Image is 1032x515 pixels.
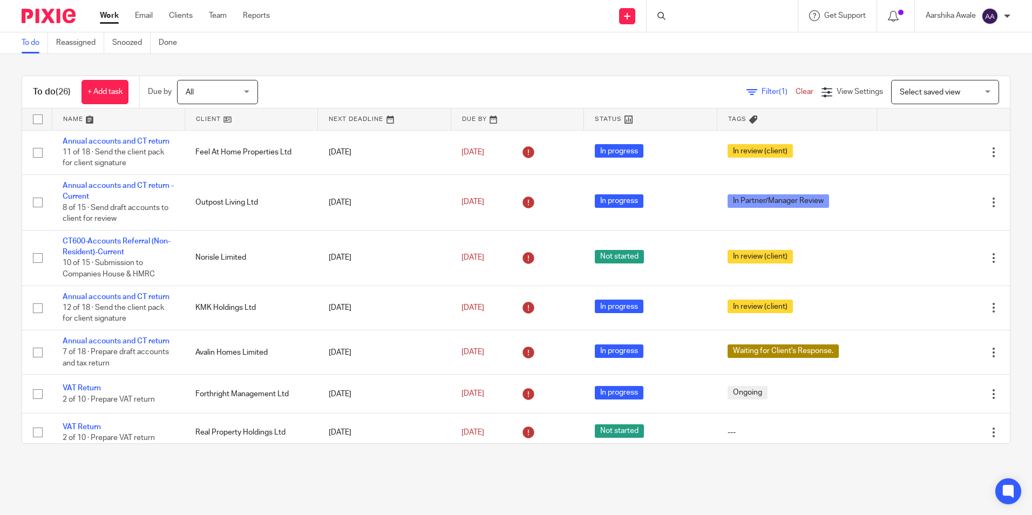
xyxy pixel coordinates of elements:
[186,89,194,96] span: All
[243,10,270,21] a: Reports
[595,344,643,358] span: In progress
[461,304,484,311] span: [DATE]
[318,413,451,451] td: [DATE]
[185,375,317,413] td: Forthright Management Ltd
[148,86,172,97] p: Due by
[63,304,164,323] span: 12 of 18 · Send the client pack for client signature
[63,423,101,431] a: VAT Return
[33,86,71,98] h1: To do
[185,230,317,286] td: Norisle Limited
[461,148,484,156] span: [DATE]
[595,386,643,399] span: In progress
[63,204,168,223] span: 8 of 15 · Send draft accounts to client for review
[595,194,643,208] span: In progress
[318,130,451,174] td: [DATE]
[63,148,164,167] span: 11 of 18 · Send the client pack for client signature
[63,337,169,345] a: Annual accounts and CT return
[185,174,317,230] td: Outpost Living Ltd
[728,194,829,208] span: In Partner/Manager Review
[63,260,155,279] span: 10 of 15 · Submission to Companies House & HMRC
[22,9,76,23] img: Pixie
[824,12,866,19] span: Get Support
[112,32,151,53] a: Snoozed
[56,32,104,53] a: Reassigned
[100,10,119,21] a: Work
[595,424,644,438] span: Not started
[185,330,317,375] td: Avalin Homes Limited
[461,390,484,397] span: [DATE]
[22,32,48,53] a: To do
[728,386,768,399] span: Ongoing
[82,80,128,104] a: + Add task
[318,174,451,230] td: [DATE]
[728,116,746,122] span: Tags
[318,230,451,286] td: [DATE]
[135,10,153,21] a: Email
[981,8,999,25] img: svg%3E
[728,427,866,438] div: ---
[56,87,71,96] span: (26)
[63,182,174,200] a: Annual accounts and CT return - Current
[595,300,643,313] span: In progress
[900,89,960,96] span: Select saved view
[796,88,813,96] a: Clear
[63,293,169,301] a: Annual accounts and CT return
[926,10,976,21] p: Aarshika Awale
[63,138,169,145] a: Annual accounts and CT return
[318,286,451,330] td: [DATE]
[318,330,451,375] td: [DATE]
[185,130,317,174] td: Feel At Home Properties Ltd
[185,286,317,330] td: KMK Holdings Ltd
[63,384,101,392] a: VAT Return
[461,254,484,261] span: [DATE]
[63,349,169,368] span: 7 of 18 · Prepare draft accounts and tax return
[318,375,451,413] td: [DATE]
[63,396,155,403] span: 2 of 10 · Prepare VAT return
[595,144,643,158] span: In progress
[461,199,484,206] span: [DATE]
[185,413,317,451] td: Real Property Holdings Ltd
[837,88,883,96] span: View Settings
[159,32,185,53] a: Done
[209,10,227,21] a: Team
[728,344,839,358] span: Waiting for Client's Response.
[595,250,644,263] span: Not started
[169,10,193,21] a: Clients
[779,88,787,96] span: (1)
[461,349,484,356] span: [DATE]
[63,238,171,256] a: CT600-Accounts Referral (Non-Resident)-Current
[728,250,793,263] span: In review (client)
[728,300,793,313] span: In review (client)
[762,88,796,96] span: Filter
[461,429,484,436] span: [DATE]
[728,144,793,158] span: In review (client)
[63,434,155,442] span: 2 of 10 · Prepare VAT return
